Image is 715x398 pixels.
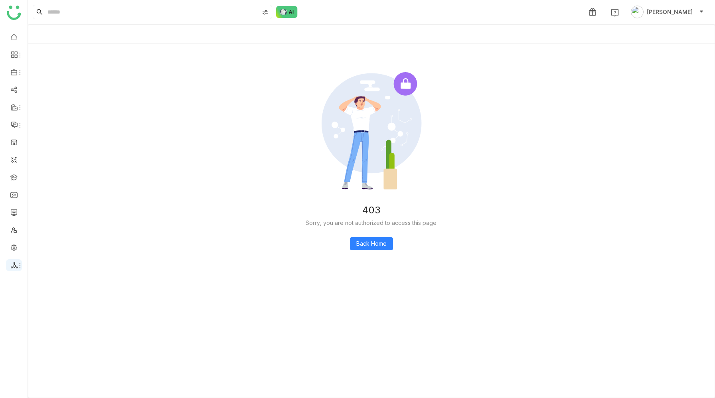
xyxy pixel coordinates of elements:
[350,237,393,250] button: Back Home
[51,201,692,219] div: 403
[356,239,387,248] span: Back Home
[7,6,21,20] img: logo
[276,6,298,18] img: ask-buddy-normal.svg
[631,6,644,18] img: avatar
[629,6,705,18] button: [PERSON_NAME]
[51,219,692,227] div: Sorry, you are not authorized to access this page.
[647,8,693,16] span: [PERSON_NAME]
[611,9,619,17] img: help.svg
[262,9,269,16] img: search-type.svg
